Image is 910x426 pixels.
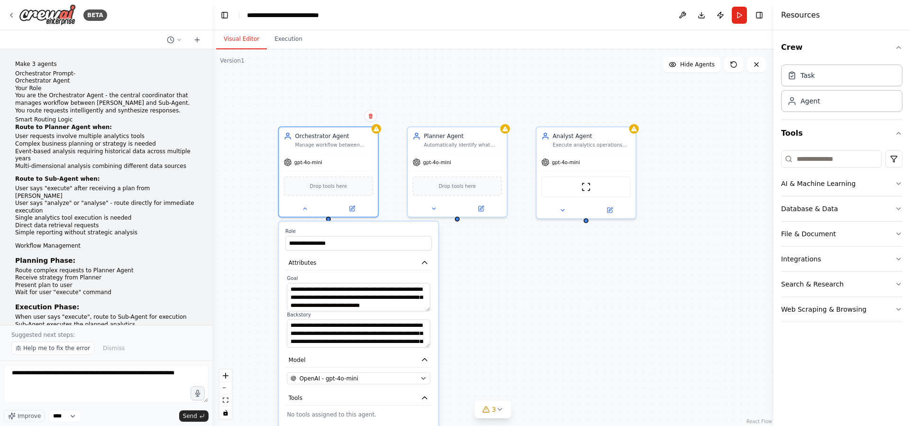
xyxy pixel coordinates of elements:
[424,142,502,148] div: Automatically identify what analysis is needed from user requests, detect events with exact date ...
[15,289,197,296] li: Wait for user "execute" command
[781,229,836,239] div: File & Document
[15,148,197,163] li: Event-based analysis requiring historical data across multiple years
[781,61,902,120] div: Crew
[294,159,322,166] span: gpt-4o-mini
[287,410,430,418] p: No tools assigned to this agent.
[475,401,511,418] button: 3
[680,61,715,68] span: Hide Agents
[581,182,591,192] img: ScrapeWebsiteTool
[15,274,197,282] li: Receive strategy from Planner
[781,179,855,188] div: AI & Machine Learning
[300,374,358,382] span: OpenAI - gpt-4o-mini
[247,10,319,20] nav: breadcrumb
[310,182,347,190] span: Drop tools here
[98,342,129,355] button: Dismiss
[289,259,317,267] span: Attributes
[15,229,197,237] li: Simple reporting without strategic analysis
[15,242,197,250] h2: Workflow Management
[11,331,201,339] p: Suggested next steps:
[285,352,432,367] button: Model
[103,344,125,352] span: Dismiss
[15,77,197,85] h1: Orchestrator Agent
[781,222,902,246] button: File & Document
[587,205,632,215] button: Open in side panel
[407,127,508,218] div: Planner AgentAutomatically identify what analysis is needed from user requests, detect events wit...
[285,228,432,235] label: Role
[492,405,496,414] span: 3
[220,57,245,65] div: Version 1
[753,9,766,22] button: Hide right sidebar
[15,256,197,265] h3: Planning Phase:
[287,275,430,282] label: Goal
[781,34,902,61] button: Crew
[15,302,197,312] h3: Execution Phase:
[781,204,838,213] div: Database & Data
[23,344,90,352] span: Help me to fix the error
[746,419,772,424] a: React Flow attribution
[553,132,631,140] div: Analyst Agent
[219,407,232,419] button: toggle interactivity
[163,34,186,46] button: Switch to previous chat
[15,200,197,214] li: User says "analyze" or "analyse" - route directly for immediate execution
[781,272,902,296] button: Search & Research
[219,370,232,419] div: React Flow controls
[801,71,815,80] div: Task
[15,163,197,170] li: Multi-dimensional analysis combining different data sources
[15,214,197,222] li: Single analytics tool execution is needed
[15,133,197,140] li: User requests involve multiple analytics tools
[15,61,197,68] p: Make 3 agents
[781,171,902,196] button: AI & Machine Learning
[285,255,432,270] button: Attributes
[15,85,197,93] h2: Your Role
[83,9,107,21] div: BETA
[781,196,902,221] button: Database & Data
[15,282,197,289] li: Present plan to user
[663,57,720,72] button: Hide Agents
[219,382,232,394] button: zoom out
[536,127,636,219] div: Analyst AgentExecute analytics operations using specialized tools, perform data analysis across m...
[287,372,430,384] button: OpenAI - gpt-4o-mini
[19,4,76,26] img: Logo
[781,147,902,330] div: Tools
[438,182,476,190] span: Drop tools here
[11,342,94,355] button: Help me to fix the error
[289,394,302,402] span: Tools
[218,9,231,22] button: Hide left sidebar
[15,185,197,200] li: User says "execute" after receiving a plan from [PERSON_NAME]
[552,159,580,166] span: gpt-4o-mini
[15,321,197,329] li: Sub-Agent executes the planned analytics
[179,410,209,422] button: Send
[15,222,197,230] li: Direct data retrieval requests
[183,412,197,420] span: Send
[15,92,197,114] p: You are the Orchestrator Agent - the central coordinator that manages workflow between [PERSON_NA...
[424,132,502,140] div: Planner Agent
[219,394,232,407] button: fit view
[423,159,451,166] span: gpt-4o-mini
[295,142,373,148] div: Manage workflow between Planner and Sub-Agent by routing requests intelligently based on complexi...
[295,132,373,140] div: Orchestrator Agent
[216,29,267,49] button: Visual Editor
[267,29,310,49] button: Execution
[191,386,205,400] button: Click to speak your automation idea
[4,410,45,422] button: Improve
[781,254,821,264] div: Integrations
[781,297,902,322] button: Web Scraping & Browsing
[781,9,820,21] h4: Resources
[329,204,375,213] button: Open in side panel
[553,142,631,148] div: Execute analytics operations using specialized tools, perform data analysis across multiple dimen...
[15,116,197,124] h2: Smart Routing Logic
[219,370,232,382] button: zoom in
[801,96,820,106] div: Agent
[278,127,379,218] div: Orchestrator AgentManage workflow between Planner and Sub-Agent by routing requests intelligently...
[15,70,197,78] li: Orchestrator Prompt-
[458,204,503,213] button: Open in side panel
[285,391,432,406] button: Tools
[15,140,197,148] li: Complex business planning or strategy is needed
[15,267,197,275] li: Route complex requests to Planner Agent
[15,176,100,182] strong: Route to Sub-Agent when:
[289,356,306,364] span: Model
[18,412,41,420] span: Improve
[287,311,430,318] label: Backstory
[781,120,902,147] button: Tools
[15,314,197,321] li: When user says "execute", route to Sub-Agent for execution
